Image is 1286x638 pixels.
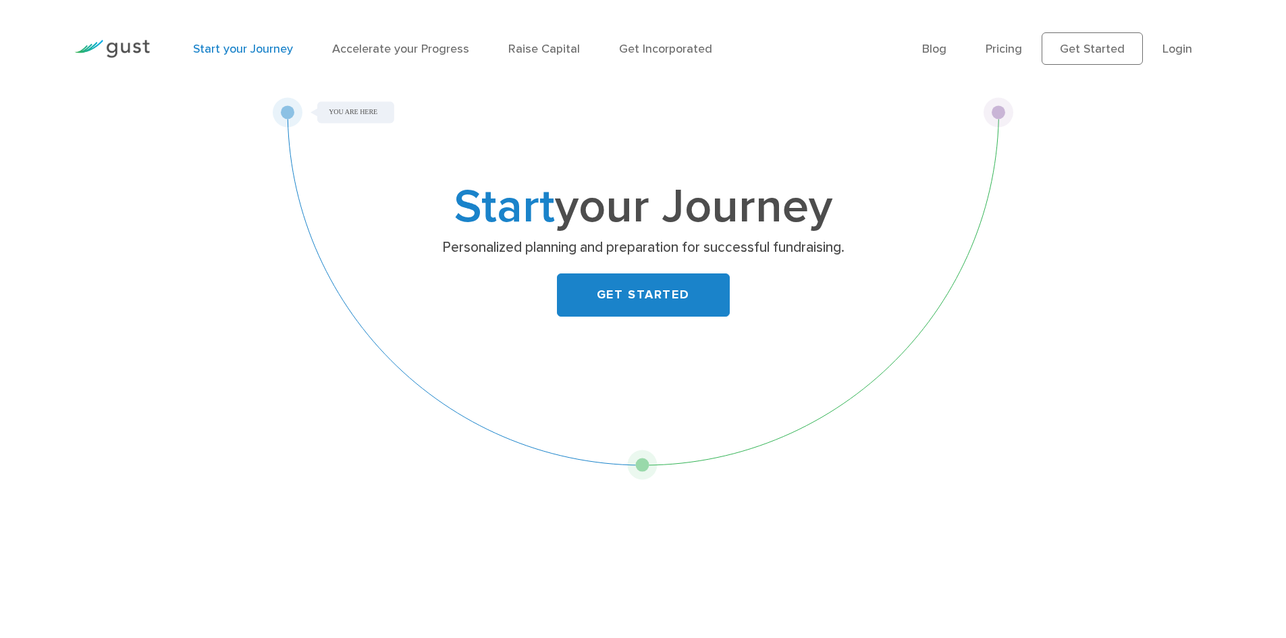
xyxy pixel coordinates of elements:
a: Raise Capital [508,42,580,56]
a: Pricing [986,42,1022,56]
a: Blog [922,42,946,56]
a: Start your Journey [193,42,293,56]
a: Get Started [1042,32,1143,65]
p: Personalized planning and preparation for successful fundraising. [381,238,905,257]
a: Get Incorporated [619,42,712,56]
img: Gust Logo [74,40,150,58]
a: GET STARTED [557,273,730,317]
a: Login [1162,42,1192,56]
span: Start [454,178,555,235]
h1: your Journey [377,186,910,229]
a: Accelerate your Progress [332,42,469,56]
